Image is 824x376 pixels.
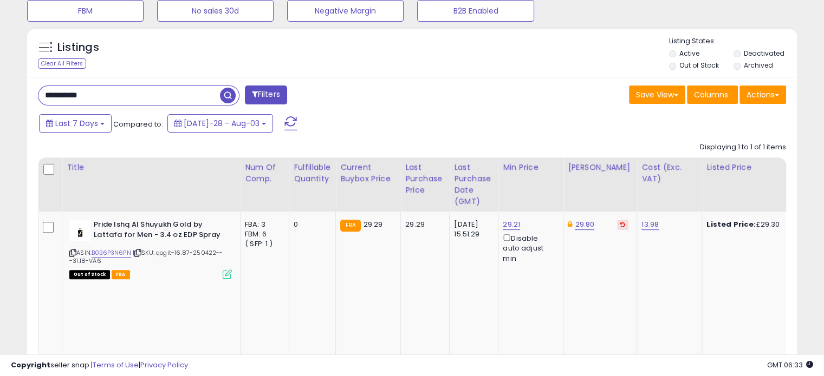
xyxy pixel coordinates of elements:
small: FBA [340,220,360,232]
img: 216bkvqlmFL._SL40_.jpg [69,220,91,241]
button: Actions [739,85,786,104]
i: Revert to store-level Dynamic Max Price [620,222,625,227]
div: Num of Comp. [245,162,284,184]
div: Cost (Exc. VAT) [641,162,697,184]
button: Columns [687,85,738,104]
div: [PERSON_NAME] [568,162,632,173]
div: Fulfillable Quantity [294,162,331,184]
div: FBA: 3 [245,220,281,229]
a: 13.98 [641,219,659,230]
label: Deactivated [743,49,784,58]
div: seller snap | | [11,360,188,371]
a: Privacy Policy [140,360,188,370]
div: Current Buybox Price [340,162,396,184]
div: Last Purchase Price [405,162,445,196]
div: ( SFP: 1 ) [245,239,281,249]
div: Min Price [503,162,559,173]
div: Disable auto adjust min [503,232,555,263]
span: Last 7 Days [55,118,98,129]
b: Listed Price: [706,219,756,229]
i: This overrides the store level Dynamic Max Price for this listing [568,221,572,228]
span: All listings that are currently out of stock and unavailable for purchase on Amazon [69,270,110,279]
p: Listing States: [669,36,797,47]
a: 29.80 [575,219,594,230]
label: Out of Stock [679,61,719,70]
div: ASIN: [69,220,232,278]
div: Listed Price [706,162,800,173]
div: 0 [294,220,327,229]
button: Filters [245,85,287,104]
label: Archived [743,61,773,70]
label: Active [679,49,699,58]
span: [DATE]-28 - Aug-03 [184,118,259,129]
strong: Copyright [11,360,50,370]
h5: Listings [57,40,99,55]
span: 29.29 [364,219,383,229]
button: [DATE]-28 - Aug-03 [167,114,273,133]
div: Last Purchase Date (GMT) [454,162,494,207]
span: Compared to: [113,119,163,129]
div: FBM: 6 [245,229,281,239]
div: Displaying 1 to 1 of 1 items [700,142,786,153]
div: Title [67,162,236,173]
button: Last 7 Days [39,114,112,133]
span: 2025-08-11 06:33 GMT [767,360,813,370]
a: 29.21 [503,219,520,230]
a: B0B6P3N6PN [92,248,131,258]
button: Save View [629,85,685,104]
div: Clear All Filters [38,58,86,69]
span: | SKU: qogit-16.87-250422---31.18-VA6 [69,248,223,265]
span: Columns [694,89,728,100]
span: FBA [112,270,130,279]
b: Pride Ishq Al Shuyukh Gold by Lattafa for Men - 3.4 oz EDP Spray [94,220,225,242]
div: £29.30 [706,220,796,229]
a: Terms of Use [93,360,139,370]
div: 29.29 [405,220,441,229]
div: [DATE] 15:51:29 [454,220,490,239]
